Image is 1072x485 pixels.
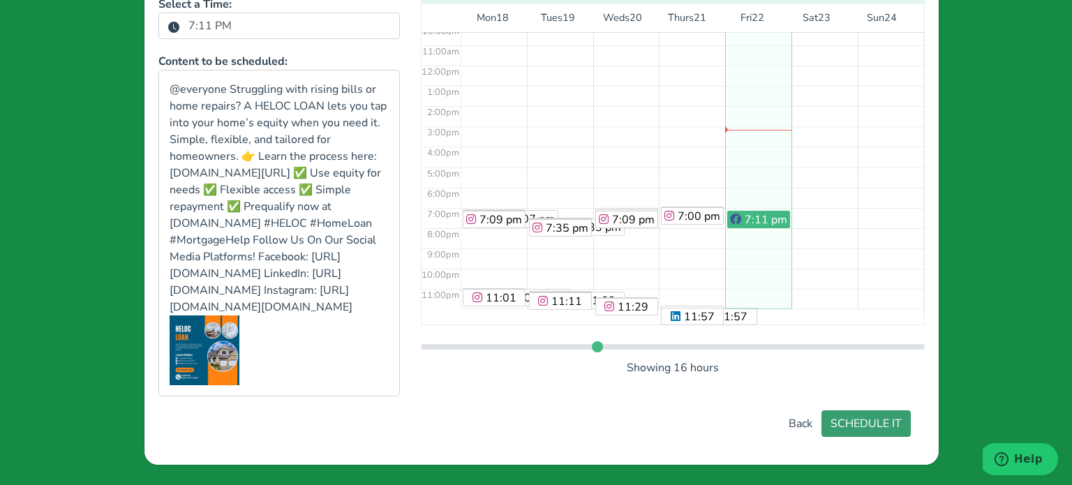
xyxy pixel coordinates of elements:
span: Sat [803,10,818,26]
svg: clock fill [168,22,179,33]
span: 11:29 pm [618,299,648,331]
button: clock fill [167,17,180,36]
span: 5:00pm [427,167,459,180]
span: 1:00pm [427,86,459,98]
span: 6:00pm [427,188,459,200]
span: 24 [884,10,897,26]
span: 11:11 pm [551,294,582,326]
p: @everyone Struggling with rising bills or home repairs? A HELOC LOAN lets you tap into your home’... [170,81,389,315]
span: 11:00pm [422,289,459,301]
img: 2oOvB7ouQvSsPgSFQNwt [170,315,239,385]
span: 7:00pm [427,208,459,221]
span: 18 [496,10,509,26]
span: 11:01 pm [486,290,516,322]
p: Content to be scheduled: [158,53,400,70]
span: 7:35 pm [546,221,588,236]
span: 10:00pm [422,269,459,281]
span: 12:00pm [422,66,459,78]
span: 21 [694,10,706,26]
span: 20 [630,10,642,26]
span: 11:09 pm [585,293,616,325]
span: 7:00 pm [678,209,720,224]
span: 11:51 pm [685,307,715,339]
label: 7:11 PM [180,14,240,38]
span: Weds [603,10,630,26]
span: 11:57 pm [684,309,715,341]
span: 3:00pm [427,126,459,139]
button: SCHEDULE IT [821,410,911,437]
span: 9:00pm [427,248,459,261]
span: 4:00pm [427,147,459,159]
span: 8:00pm [427,228,459,241]
span: 7:09 pm [479,212,522,227]
span: Thurs [668,10,694,26]
span: 2:00pm [427,106,459,119]
span: Sun [867,10,884,26]
button: Back [780,410,821,437]
span: Mon [477,10,496,26]
span: Tues [541,10,563,26]
span: 7:11 pm [745,212,787,227]
p: Showing 16 hours [421,359,925,376]
span: 7:07 pm [512,211,555,227]
iframe: Opens a widget where you can find more information [983,443,1058,478]
span: 23 [818,10,831,26]
span: 7:09 pm [612,212,655,227]
span: Fri [740,10,752,26]
span: 19 [563,10,575,26]
span: 11:00am [422,45,459,58]
span: 22 [752,10,764,26]
span: 11:57 pm [717,309,747,341]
